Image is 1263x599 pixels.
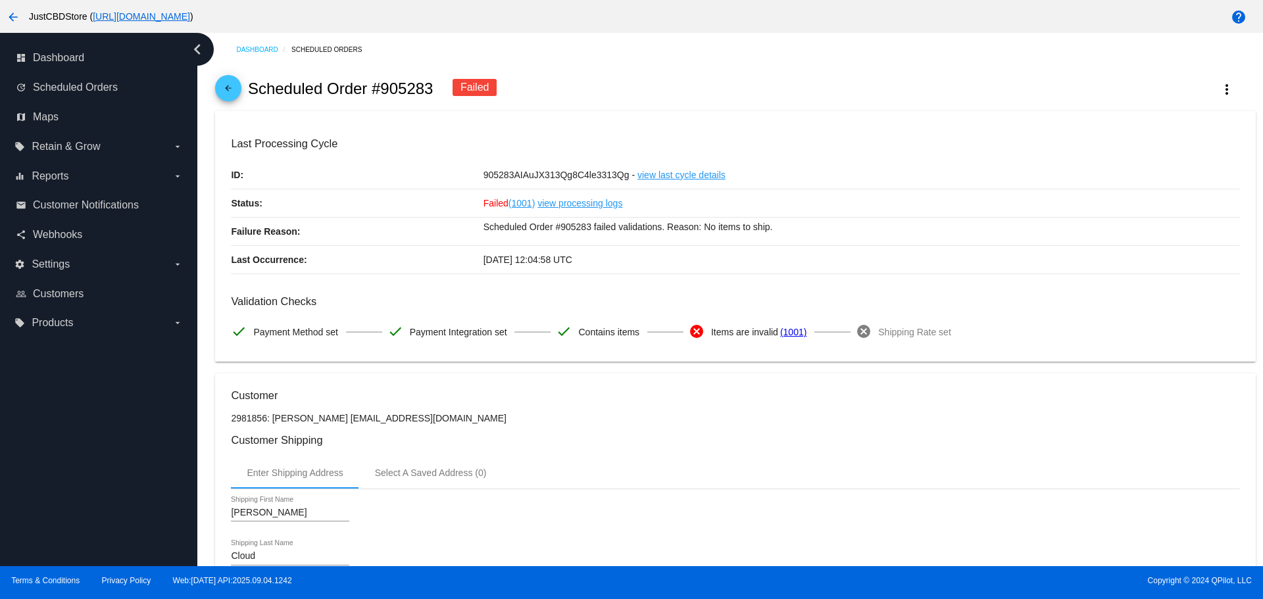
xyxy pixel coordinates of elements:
a: Dashboard [236,39,291,60]
a: Privacy Policy [102,576,151,585]
i: arrow_drop_down [172,141,183,152]
mat-icon: check [556,323,572,339]
a: people_outline Customers [16,283,183,304]
div: Select A Saved Address (0) [375,467,487,478]
span: [DATE] 12:04:58 UTC [483,254,572,265]
i: email [16,200,26,210]
mat-icon: cancel [856,323,872,339]
mat-icon: arrow_back [220,84,236,99]
i: settings [14,259,25,270]
a: dashboard Dashboard [16,47,183,68]
i: people_outline [16,289,26,299]
mat-icon: arrow_back [5,9,21,25]
h2: Scheduled Order #905283 [248,80,433,98]
p: 2981856: [PERSON_NAME] [EMAIL_ADDRESS][DOMAIN_NAME] [231,413,1239,423]
mat-icon: check [231,323,247,339]
i: arrow_drop_down [172,259,183,270]
a: (1001) [780,318,806,346]
h3: Customer Shipping [231,434,1239,446]
a: view processing logs [537,189,622,217]
i: update [16,82,26,93]
div: Failed [453,79,497,96]
a: (1001) [508,189,535,217]
a: email Customer Notifications [16,195,183,216]
p: Failure Reason: [231,218,483,245]
i: arrow_drop_down [172,171,183,181]
p: Scheduled Order #905283 failed validations. Reason: No items to ship. [483,218,1240,236]
span: Shipping Rate set [878,318,951,346]
i: map [16,112,26,122]
span: Retain & Grow [32,141,100,153]
a: view last cycle details [637,161,726,189]
h3: Last Processing Cycle [231,137,1239,150]
i: arrow_drop_down [172,318,183,328]
span: 905283AIAuJX313Qg8C4le3313Qg - [483,170,635,180]
a: Terms & Conditions [11,576,80,585]
div: Enter Shipping Address [247,467,343,478]
i: local_offer [14,318,25,328]
mat-icon: more_vert [1219,82,1235,97]
p: Last Occurrence: [231,246,483,274]
span: Dashboard [33,52,84,64]
span: Settings [32,258,70,270]
i: equalizer [14,171,25,181]
i: chevron_left [187,39,208,60]
i: share [16,229,26,240]
span: Payment Method set [253,318,337,346]
i: local_offer [14,141,25,152]
span: Products [32,317,73,329]
span: JustCBDStore ( ) [29,11,193,22]
span: Webhooks [33,229,82,241]
p: Status: [231,189,483,217]
h3: Customer [231,389,1239,402]
a: update Scheduled Orders [16,77,183,98]
a: share Webhooks [16,224,183,245]
span: Failed [483,198,535,208]
span: Contains items [578,318,639,346]
mat-icon: cancel [689,323,705,339]
a: map Maps [16,107,183,128]
span: Customer Notifications [33,199,139,211]
span: Payment Integration set [410,318,507,346]
input: Shipping First Name [231,508,349,518]
span: Customers [33,288,84,300]
mat-icon: help [1231,9,1247,25]
span: Scheduled Orders [33,82,118,93]
span: Copyright © 2024 QPilot, LLC [643,576,1252,585]
i: dashboard [16,53,26,63]
mat-icon: check [387,323,403,339]
a: Web:[DATE] API:2025.09.04.1242 [173,576,292,585]
span: Items are invalid [711,318,778,346]
span: Maps [33,111,59,123]
span: Reports [32,170,68,182]
p: ID: [231,161,483,189]
h3: Validation Checks [231,295,1239,308]
a: [URL][DOMAIN_NAME] [93,11,190,22]
input: Shipping Last Name [231,551,349,562]
a: Scheduled Orders [291,39,374,60]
